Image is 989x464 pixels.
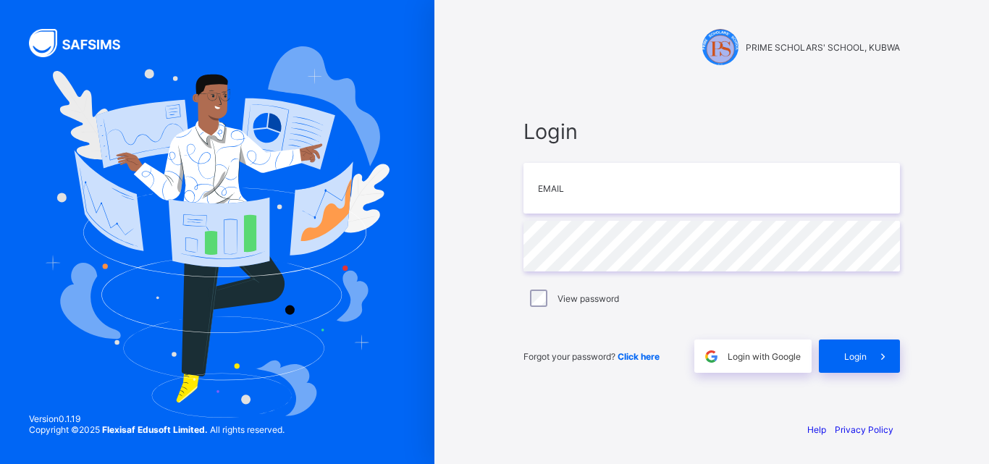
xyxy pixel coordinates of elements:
[29,424,285,435] span: Copyright © 2025 All rights reserved.
[29,413,285,424] span: Version 0.1.19
[523,351,660,362] span: Forgot your password?
[703,348,720,365] img: google.396cfc9801f0270233282035f929180a.svg
[557,293,619,304] label: View password
[29,29,138,57] img: SAFSIMS Logo
[844,351,867,362] span: Login
[807,424,826,435] a: Help
[45,46,390,417] img: Hero Image
[523,119,900,144] span: Login
[618,351,660,362] a: Click here
[746,42,900,53] span: PRIME SCHOLARS' SCHOOL, KUBWA
[102,424,208,435] strong: Flexisaf Edusoft Limited.
[728,351,801,362] span: Login with Google
[835,424,893,435] a: Privacy Policy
